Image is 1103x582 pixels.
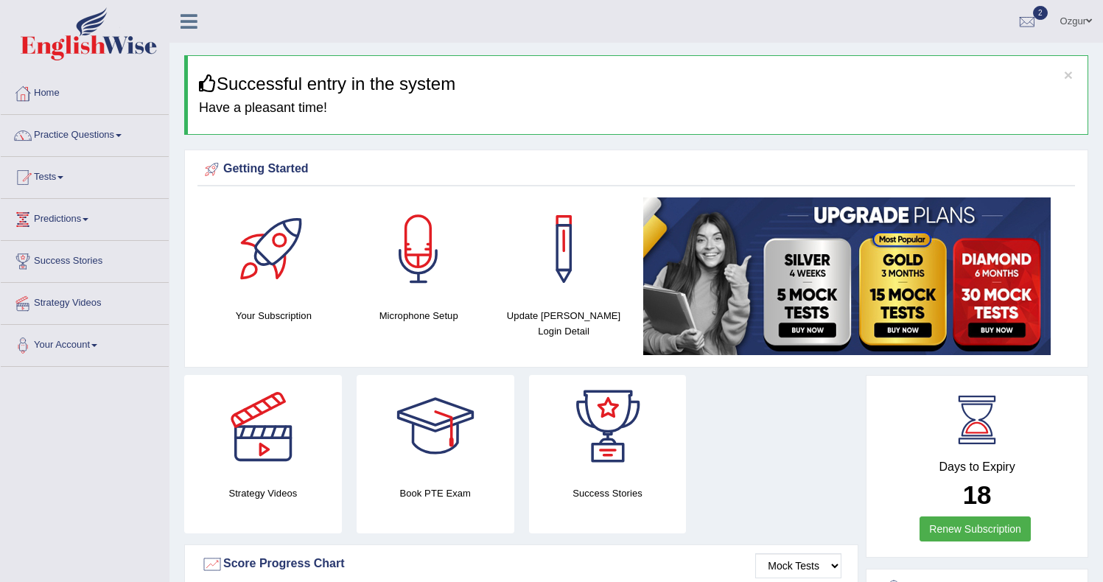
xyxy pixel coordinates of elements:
span: 2 [1033,6,1048,20]
h4: Days to Expiry [883,460,1071,474]
a: Strategy Videos [1,283,169,320]
h4: Update [PERSON_NAME] Login Detail [499,308,629,339]
h4: Book PTE Exam [357,485,514,501]
img: small5.jpg [643,197,1051,355]
a: Success Stories [1,241,169,278]
a: Practice Questions [1,115,169,152]
button: × [1064,67,1073,83]
h3: Successful entry in the system [199,74,1076,94]
h4: Strategy Videos [184,485,342,501]
a: Predictions [1,199,169,236]
a: Home [1,73,169,110]
b: 18 [963,480,992,509]
h4: Success Stories [529,485,687,501]
a: Renew Subscription [920,516,1031,541]
div: Getting Started [201,158,1071,180]
h4: Have a pleasant time! [199,101,1076,116]
h4: Your Subscription [209,308,339,323]
a: Tests [1,157,169,194]
h4: Microphone Setup [354,308,484,323]
a: Your Account [1,325,169,362]
div: Score Progress Chart [201,553,841,575]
